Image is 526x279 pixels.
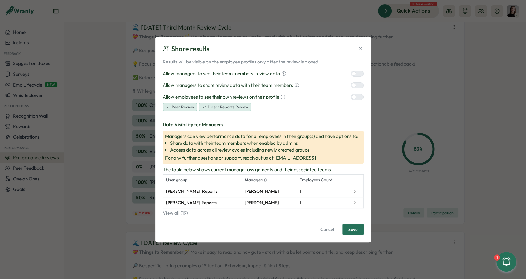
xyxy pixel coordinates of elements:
td: 1 [296,186,350,197]
p: Allow employees to see their own reviews on their profile [163,94,279,100]
span: Save [348,224,358,235]
span: For any further questions or support, reach out us at [165,155,361,161]
div: 1 [494,254,500,261]
p: The table below shows current manager assignments and their associated teams [163,166,364,173]
button: Cancel [315,224,340,235]
td: [PERSON_NAME] [241,186,296,197]
button: View all (19) [163,210,364,216]
th: Employees Count [296,175,350,186]
p: Data Visibility for Managers [163,121,364,128]
p: Allow managers to see their team members' review data [163,70,280,77]
p: Share results [171,44,209,54]
span: [PERSON_NAME] Reports [166,200,217,206]
a: [EMAIL_ADDRESS] [275,155,316,161]
p: Allow managers to share review data with their team members [163,82,293,89]
button: Save [342,224,364,235]
p: Results will be visible on the employee profiles only after the review is closed. [163,59,364,65]
th: Manager(s) [241,175,296,186]
span: [PERSON_NAME]' Reports [166,188,218,195]
td: [PERSON_NAME] [241,197,296,208]
td: 1 [296,197,350,208]
li: Access data across all review cycles including newly created groups [170,147,361,153]
button: Peer Review [163,103,197,111]
li: Share data with their team members when enabled by admins [170,140,361,147]
th: User group [163,175,241,186]
span: Cancel [320,224,334,235]
span: Managers can view performance data for all employees in their group(s) and have options to: [165,133,361,153]
button: Direct Reports Review [199,103,251,111]
button: 1 [496,252,516,272]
